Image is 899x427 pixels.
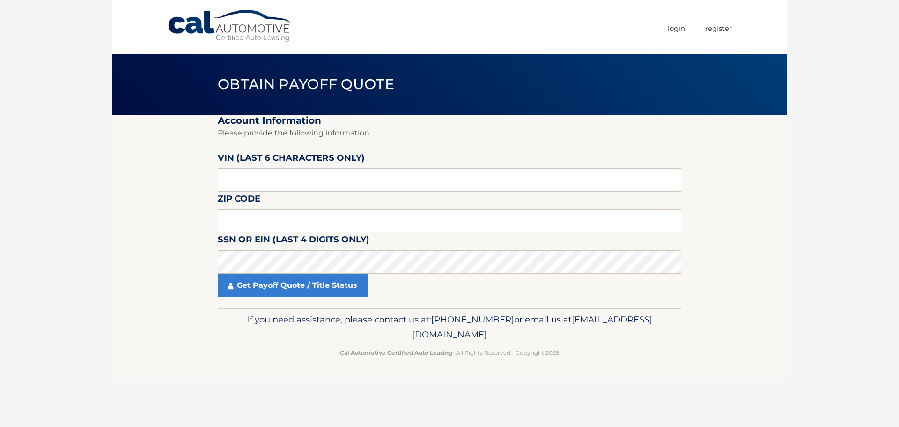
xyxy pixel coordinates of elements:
span: Obtain Payoff Quote [218,75,394,93]
h2: Account Information [218,115,681,127]
label: Zip Code [218,192,260,209]
p: Please provide the following information. [218,127,681,140]
p: - All Rights Reserved - Copyright 2025 [224,348,675,358]
a: Cal Automotive [167,9,294,43]
a: Register [705,21,732,36]
label: SSN or EIN (last 4 digits only) [218,232,369,250]
span: [PHONE_NUMBER] [431,314,514,325]
strong: Cal Automotive Certified Auto Leasing [340,349,452,356]
a: Get Payoff Quote / Title Status [218,274,368,297]
a: Login [668,21,685,36]
p: If you need assistance, please contact us at: or email us at [224,312,675,342]
label: VIN (last 6 characters only) [218,151,365,168]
